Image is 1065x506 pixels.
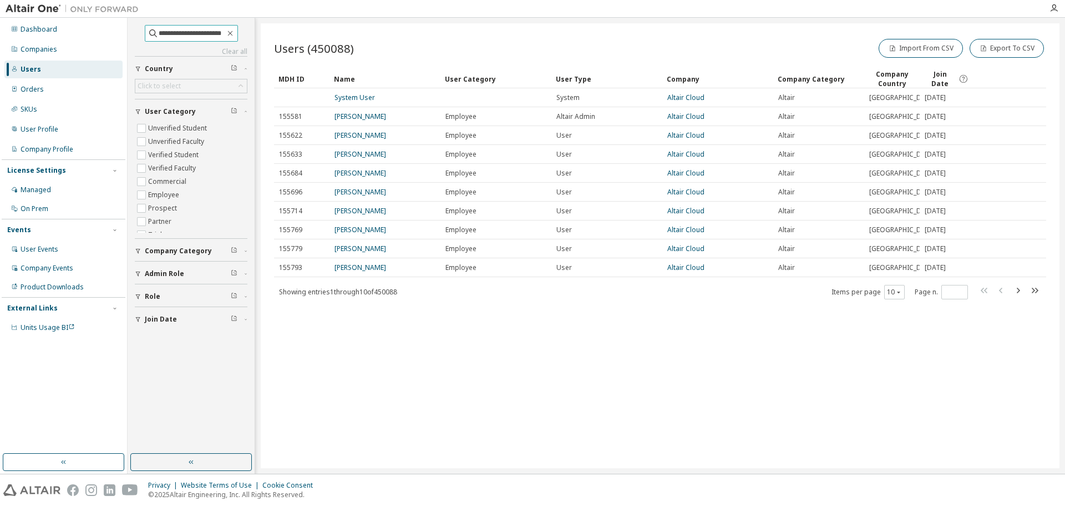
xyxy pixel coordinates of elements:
span: Showing entries 1 through 10 of 450088 [279,287,397,297]
span: Units Usage BI [21,323,75,332]
svg: Date when the user was first added or directly signed up. If the user was deleted and later re-ad... [958,74,968,84]
img: youtube.svg [122,484,138,496]
label: Verified Student [148,148,201,162]
a: [PERSON_NAME] [334,168,386,178]
span: [GEOGRAPHIC_DATA] [869,93,936,102]
span: Clear filter [231,269,237,278]
div: Privacy [148,481,181,490]
span: User Category [145,107,196,116]
button: User Category [135,99,247,124]
span: Country [145,64,173,73]
div: Dashboard [21,25,57,34]
img: altair_logo.svg [3,484,60,496]
span: [DATE] [925,150,946,159]
span: Employee [445,131,476,140]
span: Items per page [831,285,905,299]
button: 10 [887,288,902,297]
label: Partner [148,215,174,228]
button: Export To CSV [970,39,1044,58]
div: Product Downloads [21,283,84,292]
span: Company Category [145,247,212,255]
span: Clear filter [231,292,237,301]
div: User Events [21,245,58,254]
span: [GEOGRAPHIC_DATA] [869,244,936,253]
button: Country [135,57,247,81]
span: 155769 [279,226,302,234]
span: Altair [778,207,795,216]
span: Altair [778,244,795,253]
span: Employee [445,112,476,121]
span: Employee [445,207,476,216]
span: Page n. [915,285,968,299]
a: Clear all [135,47,247,56]
span: 155779 [279,244,302,253]
div: User Category [445,70,547,88]
span: Clear filter [231,107,237,116]
div: SKUs [21,105,37,114]
div: Click to select [138,82,181,91]
span: 155696 [279,188,302,197]
div: Events [7,226,31,234]
a: [PERSON_NAME] [334,225,386,234]
a: Altair Cloud [667,225,704,234]
div: Orders [21,85,44,94]
a: Altair Cloud [667,149,704,159]
span: [GEOGRAPHIC_DATA] [869,112,936,121]
div: Cookie Consent [262,481,319,490]
label: Verified Faculty [148,162,198,175]
span: [DATE] [925,244,946,253]
button: Role [135,284,247,309]
span: User [556,150,572,159]
a: [PERSON_NAME] [334,244,386,253]
label: Unverified Faculty [148,135,206,148]
div: License Settings [7,166,66,175]
span: 155793 [279,263,302,272]
a: Altair Cloud [667,206,704,216]
div: Companies [21,45,57,54]
span: [GEOGRAPHIC_DATA] [869,207,936,216]
span: Altair [778,93,795,102]
span: 155581 [279,112,302,121]
span: 155714 [279,207,302,216]
span: [DATE] [925,169,946,178]
button: Import From CSV [879,39,963,58]
label: Employee [148,188,181,202]
a: Altair Cloud [667,131,704,140]
span: [DATE] [925,112,946,121]
span: Altair [778,131,795,140]
a: [PERSON_NAME] [334,112,386,121]
span: Clear filter [231,247,237,255]
img: instagram.svg [85,484,97,496]
span: User [556,226,572,234]
span: Employee [445,226,476,234]
span: [GEOGRAPHIC_DATA] [869,150,936,159]
span: Altair [778,188,795,197]
a: Altair Cloud [667,168,704,178]
a: Altair Cloud [667,263,704,272]
span: User [556,244,572,253]
img: facebook.svg [67,484,79,496]
label: Trial [148,228,164,242]
button: Admin Role [135,262,247,286]
span: [GEOGRAPHIC_DATA] [869,131,936,140]
span: Employee [445,188,476,197]
span: Altair [778,226,795,234]
span: User [556,188,572,197]
a: [PERSON_NAME] [334,263,386,272]
span: [DATE] [925,93,946,102]
label: Unverified Student [148,122,209,135]
div: Company Category [778,70,860,88]
div: Name [334,70,436,88]
span: User [556,169,572,178]
span: Clear filter [231,64,237,73]
a: [PERSON_NAME] [334,187,386,197]
span: Employee [445,169,476,178]
span: Altair [778,263,795,272]
span: Admin Role [145,269,184,278]
span: [DATE] [925,131,946,140]
span: [DATE] [925,188,946,197]
span: Employee [445,263,476,272]
span: Join Date [145,315,177,324]
div: User Type [556,70,658,88]
a: Altair Cloud [667,112,704,121]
